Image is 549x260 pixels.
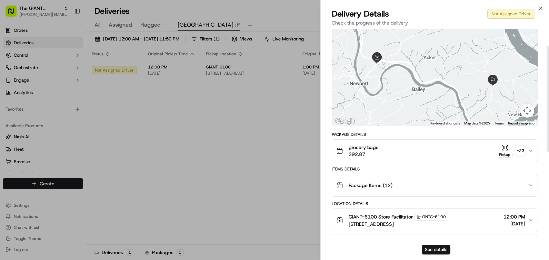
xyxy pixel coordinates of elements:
a: Powered byPylon [49,117,83,122]
span: GIANT-6100 Store Facilitator [349,213,413,220]
a: Open this area in Google Maps (opens a new window) [334,117,357,126]
button: Keyboard shortcuts [430,121,460,126]
button: Start new chat [117,68,126,76]
span: API Documentation [65,100,111,107]
div: 💻 [58,101,64,106]
button: Pickup+23 [497,144,525,158]
div: + 23 [516,146,525,156]
span: Map data ©2025 [464,121,490,125]
a: 💻API Documentation [56,98,113,110]
button: Package Items (12) [332,174,538,196]
span: Knowledge Base [14,100,53,107]
div: Location Details [332,201,538,206]
span: Pylon [69,117,83,122]
span: [STREET_ADDRESS] [349,221,448,228]
button: See details [422,245,450,254]
div: Package Details [332,132,538,137]
a: Terms (opens in new tab) [494,121,504,125]
span: $92.87 [349,151,378,158]
a: 📗Knowledge Base [4,98,56,110]
span: 1:00 PM [507,239,525,245]
span: Package Items ( 12 ) [349,182,392,189]
p: Welcome 👋 [7,28,126,39]
span: GNTC-6100 [422,214,446,220]
button: [PERSON_NAME]1:00 PM [332,234,538,257]
button: grocery bags$92.87Pickup+23 [332,140,538,162]
span: [DATE] [503,220,525,227]
button: Pickup [497,144,513,158]
img: Nash [7,7,21,21]
div: We're available if you need us! [23,73,87,78]
div: Items Details [332,166,538,172]
button: Map camera controls [520,104,534,118]
img: 1736555255976-a54dd68f-1ca7-489b-9aae-adbdc363a1c4 [7,66,19,78]
div: 📗 [7,101,12,106]
button: GIANT-6100 Store FacilitatorGNTC-6100[STREET_ADDRESS]12:00 PM[DATE] [332,209,538,232]
p: Check the progress of the delivery [332,19,538,26]
span: Delivery Details [332,8,389,19]
a: Report a map error [508,121,536,125]
div: Pickup [497,152,513,158]
input: Got a question? Start typing here... [18,45,124,52]
span: 12:00 PM [503,213,525,220]
span: grocery bags [349,144,378,151]
span: [PERSON_NAME] [349,239,388,245]
div: Start new chat [23,66,113,73]
img: Google [334,117,357,126]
